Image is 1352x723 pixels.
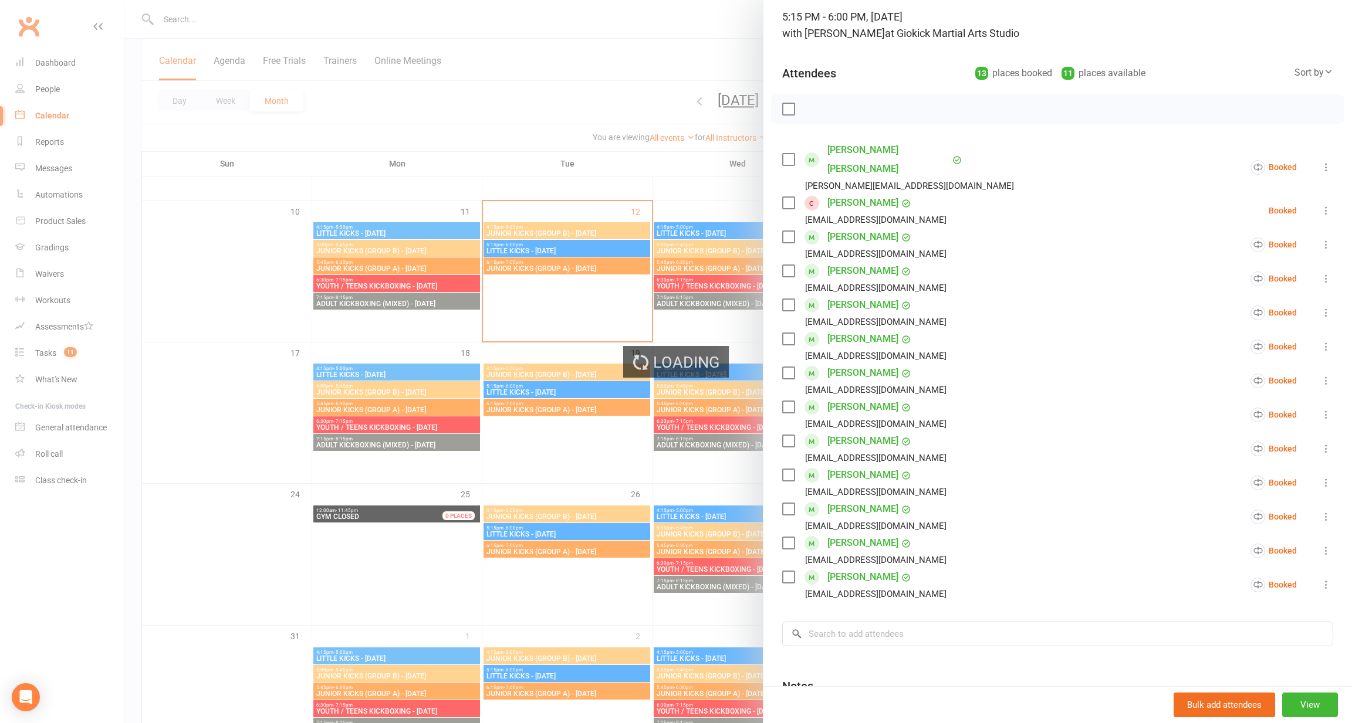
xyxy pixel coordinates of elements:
[1250,374,1297,388] div: Booked
[805,416,947,432] div: [EMAIL_ADDRESS][DOMAIN_NAME]
[1250,476,1297,490] div: Booked
[827,296,898,314] a: [PERSON_NAME]
[782,65,836,82] div: Attendees
[805,450,947,466] div: [EMAIL_ADDRESS][DOMAIN_NAME]
[782,678,813,694] div: Notes
[1294,65,1333,80] div: Sort by
[1269,206,1297,215] div: Booked
[805,246,947,262] div: [EMAIL_ADDRESS][DOMAIN_NAME]
[1250,271,1297,286] div: Booked
[1174,693,1275,717] button: Bulk add attendees
[1250,237,1297,252] div: Booked
[805,382,947,398] div: [EMAIL_ADDRESS][DOMAIN_NAME]
[805,348,947,364] div: [EMAIL_ADDRESS][DOMAIN_NAME]
[827,262,898,280] a: [PERSON_NAME]
[885,27,1019,39] span: at Giokick Martial Arts Studio
[827,398,898,416] a: [PERSON_NAME]
[805,518,947,534] div: [EMAIL_ADDRESS][DOMAIN_NAME]
[805,178,1014,194] div: [PERSON_NAME][EMAIL_ADDRESS][DOMAIN_NAME]
[1250,408,1297,422] div: Booked
[827,568,898,586] a: [PERSON_NAME]
[1062,65,1145,82] div: places available
[827,534,898,552] a: [PERSON_NAME]
[827,466,898,484] a: [PERSON_NAME]
[805,586,947,602] div: [EMAIL_ADDRESS][DOMAIN_NAME]
[827,228,898,246] a: [PERSON_NAME]
[827,194,898,212] a: [PERSON_NAME]
[805,314,947,330] div: [EMAIL_ADDRESS][DOMAIN_NAME]
[827,432,898,450] a: [PERSON_NAME]
[782,622,1333,646] input: Search to add attendees
[805,280,947,296] div: [EMAIL_ADDRESS][DOMAIN_NAME]
[827,141,949,178] a: [PERSON_NAME] [PERSON_NAME]
[782,27,885,39] span: with [PERSON_NAME]
[827,500,898,518] a: [PERSON_NAME]
[827,364,898,382] a: [PERSON_NAME]
[975,65,1052,82] div: places booked
[1250,510,1297,524] div: Booked
[1250,442,1297,456] div: Booked
[1250,306,1297,320] div: Booked
[1250,578,1297,592] div: Booked
[805,484,947,500] div: [EMAIL_ADDRESS][DOMAIN_NAME]
[782,9,1333,42] div: 5:15 PM - 6:00 PM, [DATE]
[827,330,898,348] a: [PERSON_NAME]
[1062,67,1074,80] div: 11
[1282,693,1338,717] button: View
[1250,544,1297,558] div: Booked
[975,67,988,80] div: 13
[805,552,947,568] div: [EMAIL_ADDRESS][DOMAIN_NAME]
[805,212,947,228] div: [EMAIL_ADDRESS][DOMAIN_NAME]
[1250,340,1297,354] div: Booked
[12,683,40,711] div: Open Intercom Messenger
[1250,160,1297,175] div: Booked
